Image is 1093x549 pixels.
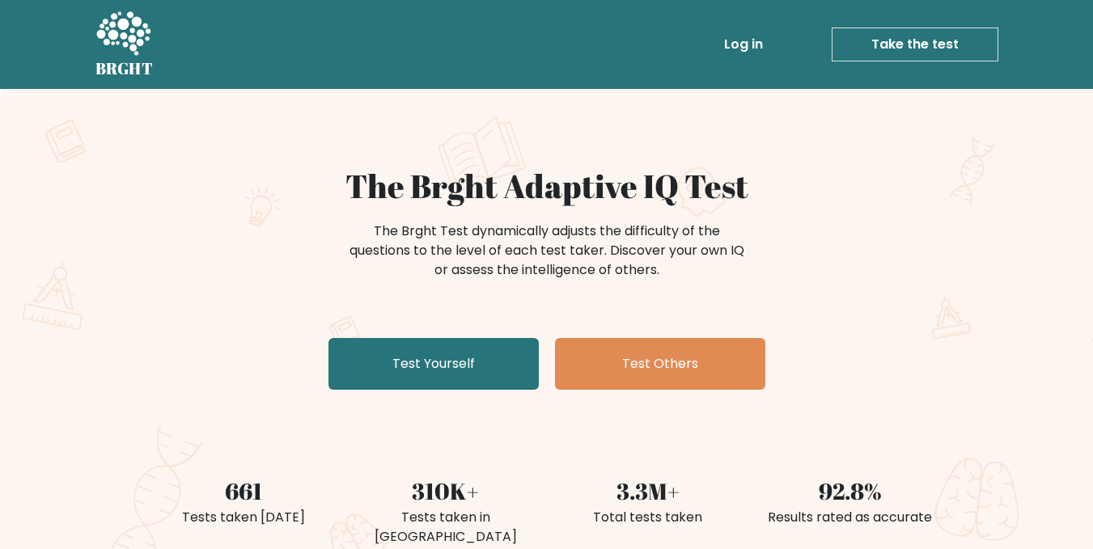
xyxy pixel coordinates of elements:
a: Test Others [555,338,765,390]
div: 661 [152,474,335,508]
div: Results rated as accurate [759,508,942,527]
h5: BRGHT [95,59,154,78]
div: 92.8% [759,474,942,508]
a: Test Yourself [328,338,539,390]
div: 310K+ [354,474,537,508]
div: The Brght Test dynamically adjusts the difficulty of the questions to the level of each test take... [345,222,749,280]
div: Tests taken in [GEOGRAPHIC_DATA] [354,508,537,547]
div: Total tests taken [557,508,739,527]
div: Tests taken [DATE] [152,508,335,527]
a: Take the test [832,27,998,61]
h1: The Brght Adaptive IQ Test [152,167,942,205]
a: Log in [718,28,769,61]
div: 3.3M+ [557,474,739,508]
a: BRGHT [95,6,154,82]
